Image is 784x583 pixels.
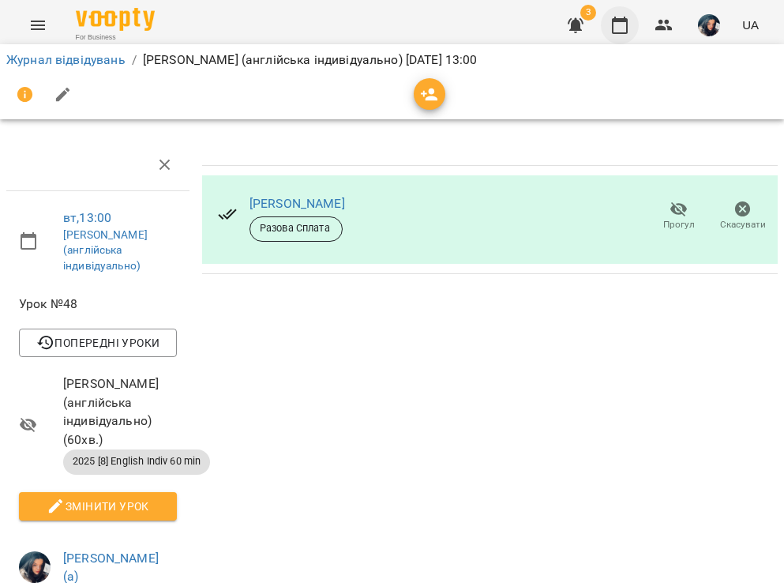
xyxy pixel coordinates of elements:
[736,10,765,39] button: UA
[32,333,164,352] span: Попередні уроки
[720,218,766,231] span: Скасувати
[19,492,177,521] button: Змінити урок
[711,194,775,239] button: Скасувати
[6,51,778,70] nav: breadcrumb
[19,6,57,44] button: Menu
[143,51,478,70] p: [PERSON_NAME] (англійська індивідуально) [DATE] 13:00
[19,295,177,314] span: Урок №48
[580,5,596,21] span: 3
[19,329,177,357] button: Попередні уроки
[19,551,51,583] img: a25f17a1166e7f267f2f46aa20c26a21.jpg
[32,497,164,516] span: Змінити урок
[663,218,695,231] span: Прогул
[76,32,155,43] span: For Business
[63,210,111,225] a: вт , 13:00
[63,454,210,468] span: 2025 [8] English Indiv 60 min
[76,8,155,31] img: Voopty Logo
[742,17,759,33] span: UA
[698,14,720,36] img: a25f17a1166e7f267f2f46aa20c26a21.jpg
[63,374,177,449] span: [PERSON_NAME] (англійська індивідуально) ( 60 хв. )
[249,196,345,211] a: [PERSON_NAME]
[6,52,126,67] a: Журнал відвідувань
[132,51,137,70] li: /
[647,194,711,239] button: Прогул
[250,221,342,235] span: Разова Сплата
[63,228,148,272] a: [PERSON_NAME] (англійська індивідуально)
